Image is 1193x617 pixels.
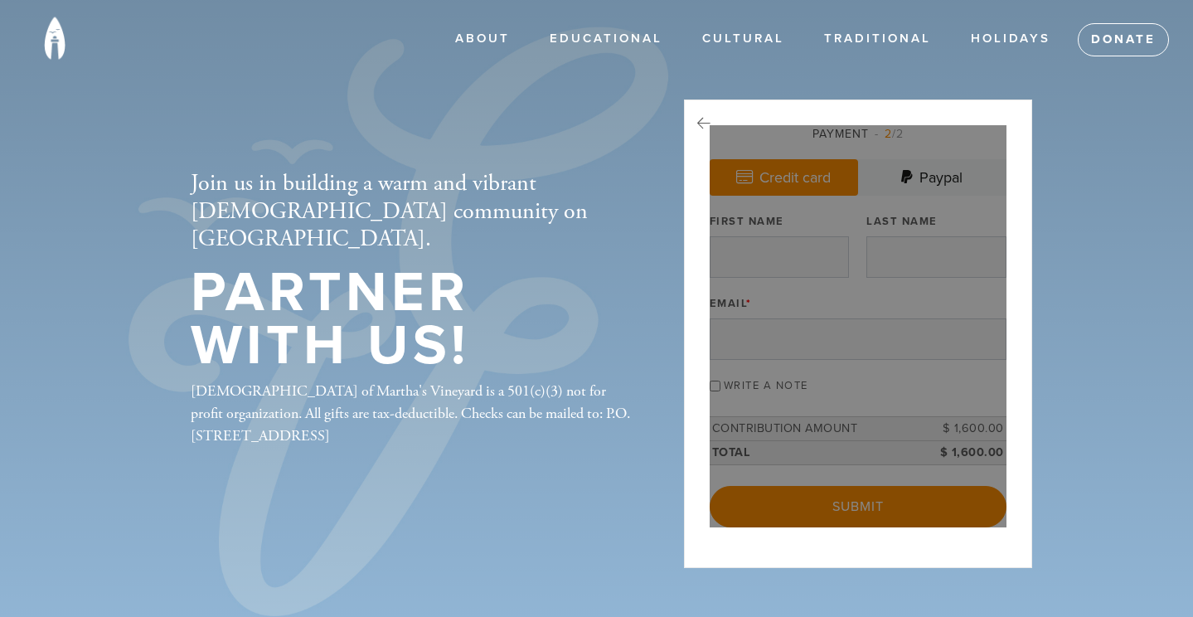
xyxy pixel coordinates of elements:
a: Holidays [958,23,1063,55]
h2: Join us in building a warm and vibrant [DEMOGRAPHIC_DATA] community on [GEOGRAPHIC_DATA]. [191,170,630,254]
a: Cultural [690,23,797,55]
a: Traditional [812,23,943,55]
img: Chabad-on-the-Vineyard---Flame-ICON.png [25,8,85,68]
div: [DEMOGRAPHIC_DATA] of Martha's Vineyard is a 501(c)(3) not for profit organization. All gifts are... [191,380,630,447]
a: Educational [537,23,675,55]
a: ABOUT [443,23,522,55]
a: Donate [1078,23,1169,56]
h1: Partner with us! [191,266,630,373]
